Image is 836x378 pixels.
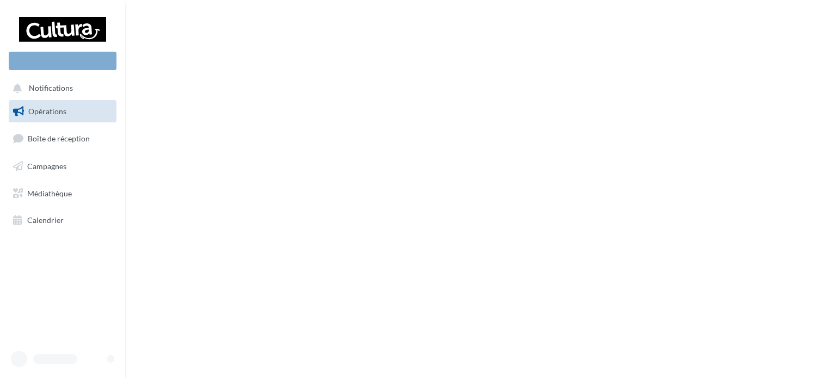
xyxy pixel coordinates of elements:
span: Boîte de réception [28,134,90,143]
div: Nouvelle campagne [9,52,116,70]
a: Boîte de réception [7,127,119,150]
span: Campagnes [27,162,66,171]
a: Médiathèque [7,182,119,205]
span: Notifications [29,84,73,93]
span: Opérations [28,107,66,116]
a: Campagnes [7,155,119,178]
span: Médiathèque [27,188,72,197]
a: Opérations [7,100,119,123]
span: Calendrier [27,215,64,225]
a: Calendrier [7,209,119,232]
